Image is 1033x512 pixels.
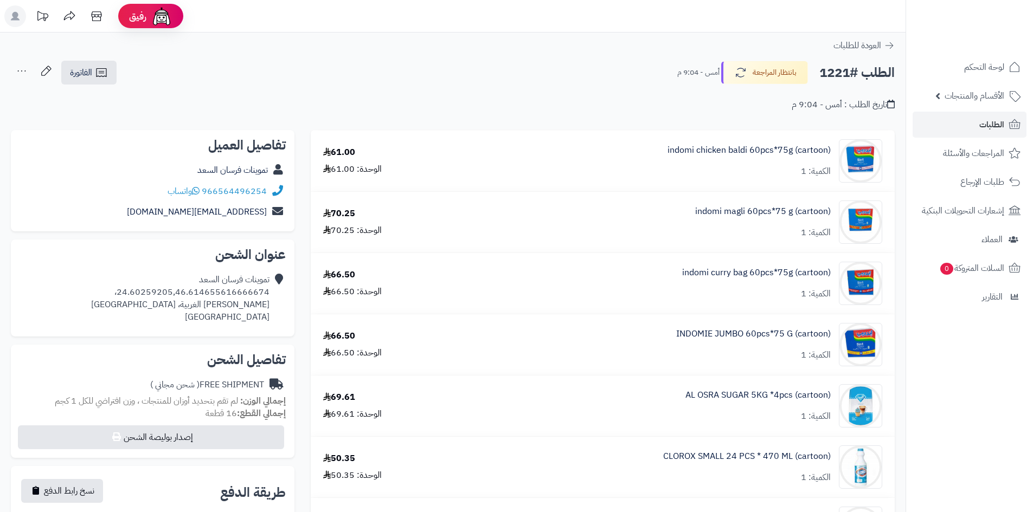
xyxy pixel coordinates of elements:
[913,169,1026,195] a: طلبات الإرجاع
[323,224,382,237] div: الوحدة: 70.25
[323,347,382,359] div: الوحدة: 66.50
[839,323,882,366] img: 1747283225-Screenshot%202025-05-15%20072245-90x90.jpg
[945,88,1004,103] span: الأقسام والمنتجات
[959,25,1023,48] img: logo-2.png
[801,226,831,239] div: الكمية: 1
[960,174,1004,190] span: طلبات الإرجاع
[695,205,831,218] a: indomi magli 60pcs*75 g (cartoon)
[663,450,831,463] a: CLOROX SMALL 24 PCS * 470 ML (cartoon)
[323,391,355,404] div: 69.61
[801,471,831,484] div: الكمية: 1
[913,112,1026,138] a: الطلبات
[676,328,831,340] a: INDOMIE JUMBO 60pcs*75 G (cartoon)
[981,232,1003,247] span: العملاء
[323,452,355,465] div: 50.35
[129,10,146,23] span: رفيق
[943,146,1004,161] span: المراجعات والأسئلة
[150,379,264,391] div: FREE SHIPMENT
[839,139,882,183] img: 1747282053-5ABykeYswuxMuW5FNwWNxRuGnPYpgwDk-90x90.jpg
[70,66,92,79] span: الفاتورة
[323,146,355,159] div: 61.00
[323,408,382,420] div: الوحدة: 69.61
[20,139,286,152] h2: تفاصيل العميل
[833,39,895,52] a: العودة للطلبات
[940,263,954,275] span: 0
[150,378,200,391] span: ( شحن مجاني )
[20,248,286,261] h2: عنوان الشحن
[939,261,1004,276] span: السلات المتروكة
[682,267,831,279] a: indomi curry bag 60pcs*75g (cartoon)
[323,469,382,482] div: الوحدة: 50.35
[839,445,882,489] img: 1747509950-624IMVTqmDvOIApcdwR6TtxocSN0VFLI-90x90.jpg
[323,269,355,281] div: 66.50
[323,286,382,298] div: الوحدة: 66.50
[29,5,56,30] a: تحديثات المنصة
[913,140,1026,166] a: المراجعات والأسئلة
[240,394,286,407] strong: إجمالي الوزن:
[677,67,720,78] small: أمس - 9:04 م
[839,200,882,244] img: 1747282501-49GxOi1ivnSFmiOaJUuMSRkWbJcibU5M-90x90.jpg
[202,185,267,198] a: 966564496254
[839,384,882,427] img: 1747423075-61eTFA9P4wL._AC_SL1411-90x90.jpg
[801,349,831,361] div: الكمية: 1
[237,407,286,420] strong: إجمالي القطع:
[127,205,267,218] a: [EMAIL_ADDRESS][DOMAIN_NAME]
[913,226,1026,252] a: العملاء
[913,54,1026,80] a: لوحة التحكم
[913,198,1026,224] a: إشعارات التحويلات البنكية
[323,208,355,220] div: 70.25
[44,484,94,497] span: نسخ رابط الدفع
[61,61,117,85] a: الفاتورة
[801,165,831,178] div: الكمية: 1
[839,262,882,305] img: 1747282742-cBKr205nrT5egUPiDKnJpiw0sXX7VmPF-90x90.jpg
[151,5,172,27] img: ai-face.png
[685,389,831,401] a: AL OSRA SUGAR 5KG *4pcs (cartoon)
[792,99,895,111] div: تاريخ الطلب : أمس - 9:04 م
[801,410,831,423] div: الكمية: 1
[206,407,286,420] small: 16 قطعة
[964,60,1004,75] span: لوحة التحكم
[323,163,382,176] div: الوحدة: 61.00
[168,185,200,198] a: واتساب
[668,144,831,157] a: indomi chicken baldi 60pcs*75g (cartoon)
[91,274,270,323] div: تموينات فرسان السعد 24.60259205,46.614655616666674، [PERSON_NAME] الغربية، [GEOGRAPHIC_DATA] [GEO...
[913,284,1026,310] a: التقارير
[197,164,268,177] a: تموينات فرسان السعد
[833,39,881,52] span: العودة للطلبات
[913,255,1026,281] a: السلات المتروكة0
[18,425,284,449] button: إصدار بوليصة الشحن
[721,61,808,84] button: بانتظار المراجعة
[21,479,103,503] button: نسخ رابط الدفع
[220,486,286,499] h2: طريقة الدفع
[801,288,831,300] div: الكمية: 1
[55,394,238,407] span: لم تقم بتحديد أوزان للمنتجات ، وزن افتراضي للكل 1 كجم
[323,330,355,342] div: 66.50
[982,289,1003,304] span: التقارير
[979,117,1004,132] span: الطلبات
[922,203,1004,218] span: إشعارات التحويلات البنكية
[819,62,895,84] h2: الطلب #1221
[20,353,286,366] h2: تفاصيل الشحن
